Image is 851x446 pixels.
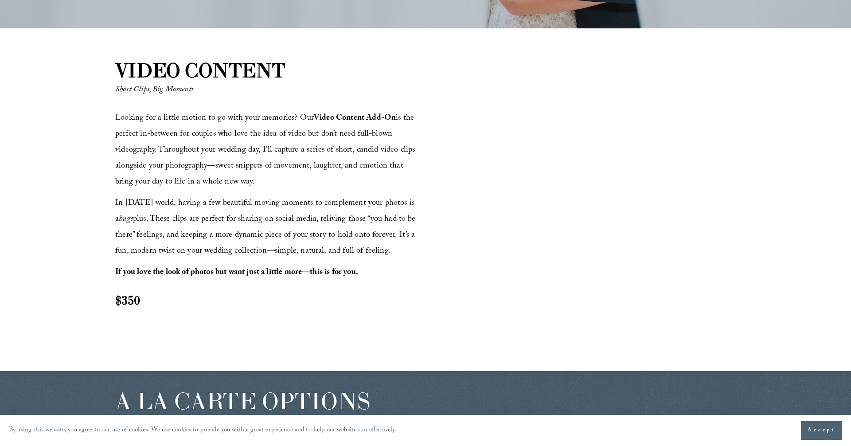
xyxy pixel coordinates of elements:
em: Short Clips, Big Moments [115,83,194,97]
strong: If you love the look of photos but want just a little more—this is for you. [115,266,358,280]
strong: Video Content Add-On [314,112,396,125]
span: Looking for a little motion to go with your memories? Our is the perfect in-between for couples w... [115,112,418,189]
span: A LA CARTE OPTIONS [115,386,370,415]
em: huge [119,213,133,227]
span: Accept [808,426,835,435]
span: In [DATE] world, having a few beautiful moving moments to complement your photos is a plus. These... [115,197,418,258]
strong: $350 [115,292,140,308]
button: Accept [801,421,842,440]
strong: VIDEO CONTENT [115,58,285,82]
p: By using this website, you agree to our use of cookies. We use cookies to provide you with a grea... [9,424,397,437]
